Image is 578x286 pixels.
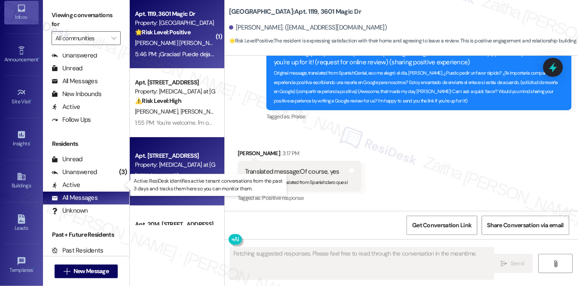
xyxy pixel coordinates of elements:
[43,230,129,239] div: Past + Future Residents
[52,9,121,31] label: Viewing conversations for
[52,77,98,86] div: All Messages
[52,115,91,124] div: Follow Ups
[245,167,348,176] div: Translated message: Of course, yes
[43,139,129,148] div: Residents
[274,70,558,103] sub: Original message, translated from Spanish : Genial, eso me alegró el día, [PERSON_NAME]. ¿Puedo p...
[135,160,214,169] div: Property: [MEDICAL_DATA] at [GEOGRAPHIC_DATA]
[487,221,564,230] span: Share Conversation via email
[135,18,214,27] div: Property: [GEOGRAPHIC_DATA]
[30,139,31,145] span: •
[229,37,273,44] strong: 🌟 Risk Level: Positive
[4,1,39,24] a: Inbox
[38,55,40,61] span: •
[238,149,362,161] div: [PERSON_NAME]
[52,246,104,255] div: Past Residents
[52,90,101,99] div: New Inbounds
[230,247,494,280] textarea: Fetching suggested responses. Please feel free to read through the conversation in the meantime.
[52,206,88,215] div: Unknown
[135,87,214,96] div: Property: [MEDICAL_DATA] at [GEOGRAPHIC_DATA]
[55,31,107,45] input: All communities
[135,220,214,229] div: Apt. 2014, [STREET_ADDRESS]
[135,39,222,47] span: [PERSON_NAME] [PERSON_NAME]
[52,181,80,190] div: Active
[135,97,181,105] strong: ⚠️ Risk Level: High
[52,193,98,202] div: All Messages
[4,169,39,193] a: Buildings
[412,221,471,230] span: Get Conversation Link
[117,166,129,179] div: (3)
[263,194,304,202] span: Positive response
[245,179,348,185] sub: Original message, translated from Spanish : claro que si
[135,172,178,180] span: [PERSON_NAME]
[4,212,39,235] a: Leads
[111,35,116,42] i: 
[280,149,299,158] div: 3:17 PM
[4,254,39,277] a: Templates •
[135,78,214,87] div: Apt. [STREET_ADDRESS]
[482,216,569,235] button: Share Conversation via email
[52,64,83,73] div: Unread
[4,127,39,151] a: Insights •
[52,102,80,111] div: Active
[180,108,223,115] span: [PERSON_NAME]
[492,254,533,273] button: Send
[291,113,306,120] span: Praise
[266,110,572,123] div: Tagged as:
[135,151,214,160] div: Apt. [STREET_ADDRESS]
[135,9,214,18] div: Apt. 1119, 3601 Magic Dr
[501,260,507,267] i: 
[229,23,387,32] div: [PERSON_NAME]. ([EMAIL_ADDRESS][DOMAIN_NAME])
[229,36,577,45] span: : The resident is expressing satisfaction with their home and agreeing to leave a review. This is...
[52,168,97,177] div: Unanswered
[134,178,283,192] p: Active: ResiDesk identifies active tenant conversations from the past 3 days and tracks them here...
[553,260,559,267] i: 
[52,155,83,164] div: Unread
[511,259,524,268] span: Send
[52,51,97,60] div: Unanswered
[407,216,477,235] button: Get Conversation Link
[238,192,362,204] div: Tagged as:
[135,108,180,115] span: [PERSON_NAME]
[33,266,34,272] span: •
[55,265,118,278] button: New Message
[4,85,39,108] a: Site Visit •
[31,97,32,103] span: •
[135,28,190,36] strong: 🌟 Risk Level: Positive
[64,268,70,275] i: 
[135,119,409,126] div: 1:55 PM: You're welcome. I'm on it! I'll follow up with the team and keep you updated. Thanks for...
[73,267,109,276] span: New Message
[229,7,361,16] b: [GEOGRAPHIC_DATA]: Apt. 1119, 3601 Magic Dr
